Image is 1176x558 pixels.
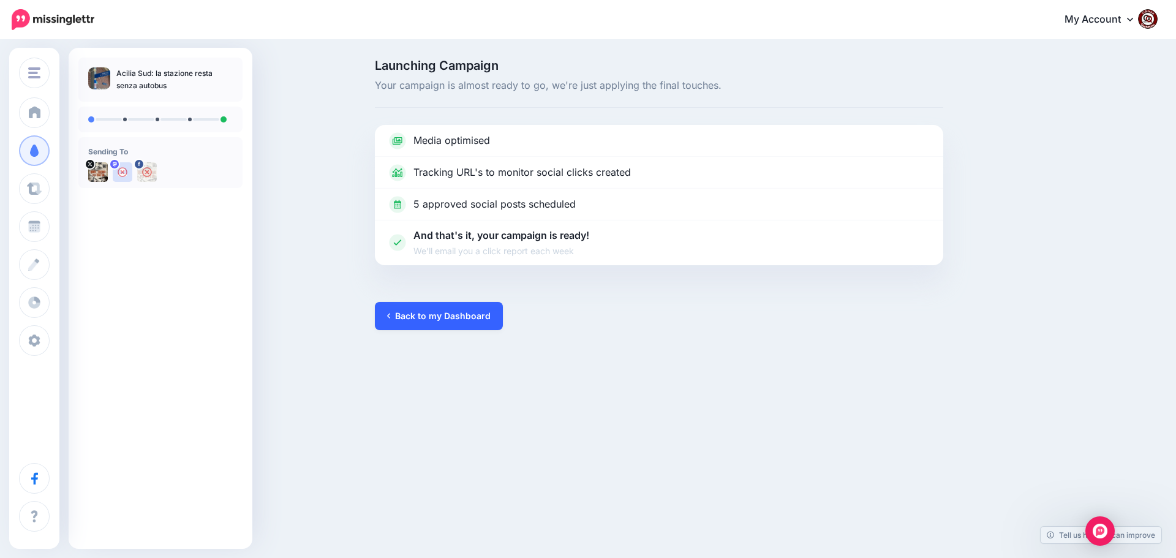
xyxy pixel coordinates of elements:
img: 463453305_2684324355074873_6393692129472495966_n-bsa154739.jpg [137,162,157,182]
a: My Account [1052,5,1158,35]
a: Tell us how we can improve [1041,527,1161,543]
a: Back to my Dashboard [375,302,503,330]
img: menu.png [28,67,40,78]
span: We'll email you a click report each week [413,244,589,258]
img: uTTNWBrh-84924.jpeg [88,162,108,182]
h4: Sending To [88,147,233,156]
p: Tracking URL's to monitor social clicks created [413,165,631,181]
img: user_default_image.png [113,162,132,182]
p: 5 approved social posts scheduled [413,197,576,213]
span: Launching Campaign [375,59,943,72]
p: And that's it, your campaign is ready! [413,228,589,258]
div: Open Intercom Messenger [1085,516,1115,546]
span: Your campaign is almost ready to go, we're just applying the final touches. [375,78,943,94]
p: Acilia Sud: la stazione resta senza autobus [116,67,233,92]
img: Missinglettr [12,9,94,30]
img: 833563bdb2a5019004280f4e32f760b8_thumb.jpg [88,67,110,89]
p: Media optimised [413,133,490,149]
